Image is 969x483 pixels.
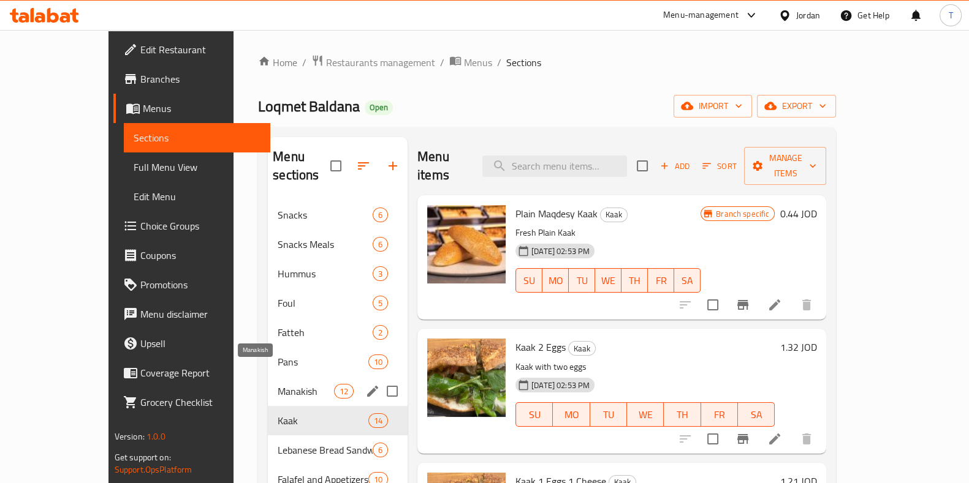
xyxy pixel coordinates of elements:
a: Upsell [113,329,270,358]
a: Menu disclaimer [113,299,270,329]
div: Lebanese Bread Sandwiches [278,443,373,457]
button: Manage items [744,147,826,185]
span: Sort items [694,157,744,176]
span: T [948,9,952,22]
img: Kaak 2 Eggs [427,339,506,417]
span: Menus [143,101,260,116]
input: search [482,155,627,177]
span: export [767,99,826,114]
div: Foul5 [268,288,408,318]
div: Kaak14 [268,406,408,435]
button: import [674,95,752,118]
div: items [373,266,388,281]
span: Choice Groups [140,219,260,233]
button: SA [738,402,775,427]
span: Promotions [140,277,260,292]
div: items [373,208,388,222]
span: [DATE] 02:53 PM [526,380,595,391]
button: TH [664,402,701,427]
div: items [334,384,354,399]
span: Pans [278,354,368,369]
a: Coupons [113,241,270,270]
button: TU [590,402,627,427]
div: Snacks Meals6 [268,230,408,259]
span: Kaak [278,413,368,428]
button: Branch-specific-item [728,290,758,320]
span: Hummus [278,266,373,281]
button: delete [792,424,821,454]
button: SU [515,402,553,427]
button: Add [655,157,694,176]
span: Branches [140,72,260,86]
span: Sort [702,159,736,173]
div: items [373,325,388,340]
a: Edit Menu [124,182,270,211]
h2: Menu items [417,148,468,184]
span: Menus [464,55,492,70]
span: Add [658,159,691,173]
a: Promotions [113,270,270,299]
a: Edit menu item [767,298,782,312]
span: Grocery Checklist [140,395,260,410]
h2: Menu sections [273,148,330,184]
a: Grocery Checklist [113,388,270,417]
button: FR [648,268,674,293]
span: TU [574,272,590,290]
li: / [302,55,306,70]
button: Add section [378,151,408,181]
span: TH [626,272,643,290]
span: SU [521,272,538,290]
span: WE [600,272,617,290]
span: 1.0.0 [146,429,165,444]
img: Plain Maqdesy Kaak [427,205,506,283]
span: TU [595,406,622,424]
span: 14 [369,415,387,427]
span: Select section [629,153,655,179]
h6: 1.32 JOD [780,339,816,356]
a: Menus [113,94,270,123]
span: Menu disclaimer [140,307,260,321]
p: Fresh Plain Kaak [515,225,701,241]
button: TH [621,268,648,293]
span: Branch specific [711,208,774,220]
span: Plain Maqdesy Kaak [515,204,598,223]
div: Manakish12edit [268,376,408,406]
button: edit [363,382,382,400]
div: Jordan [796,9,820,22]
div: Fatteh [278,325,373,340]
span: FR [706,406,733,424]
span: TH [669,406,696,424]
span: Coverage Report [140,365,260,380]
span: MO [558,406,585,424]
span: import [683,99,742,114]
span: Kaak [601,208,627,222]
div: Snacks Meals [278,237,373,252]
a: Full Menu View [124,152,270,182]
a: Coverage Report [113,358,270,388]
span: SU [521,406,548,424]
div: Open [365,100,393,115]
button: MO [542,268,569,293]
span: Edit Restaurant [140,42,260,57]
button: SA [674,268,701,293]
button: SU [515,268,542,293]
div: items [368,413,388,428]
a: Home [258,55,297,70]
span: Restaurants management [326,55,435,70]
span: Sections [506,55,541,70]
span: 10 [369,356,387,368]
span: 3 [373,268,387,280]
div: Fatteh2 [268,318,408,347]
span: Kaak 2 Eggs [515,338,566,356]
span: Select all sections [323,153,349,179]
span: [DATE] 02:53 PM [526,245,595,257]
p: Kaak with two eggs [515,359,775,375]
div: Lebanese Bread Sandwiches6 [268,435,408,465]
h6: 0.44 JOD [780,205,816,222]
span: 6 [373,444,387,456]
span: MO [547,272,564,290]
button: MO [553,402,590,427]
a: Restaurants management [311,54,435,70]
